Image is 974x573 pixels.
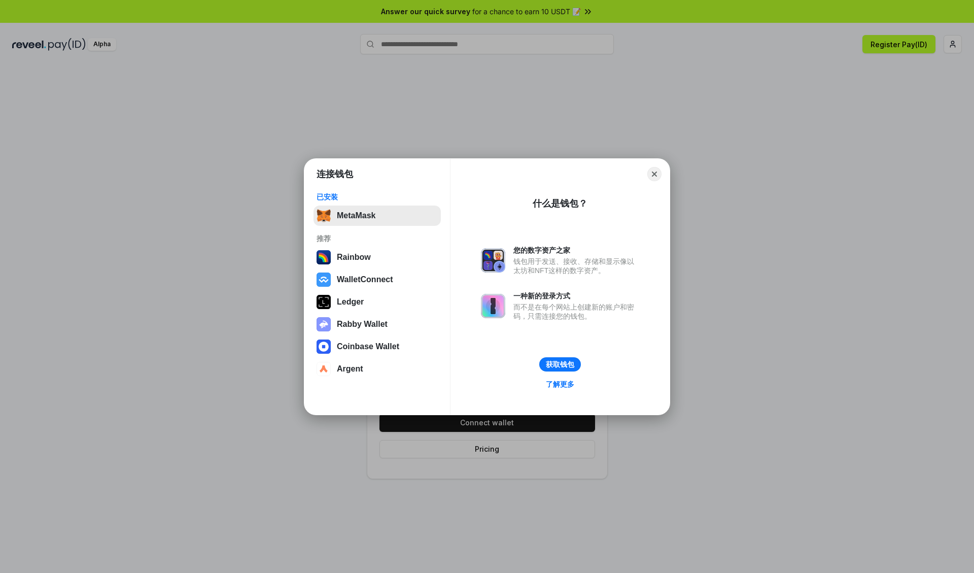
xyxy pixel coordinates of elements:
[647,167,662,181] button: Close
[317,192,438,201] div: 已安装
[317,209,331,223] img: svg+xml,%3Csvg%20fill%3D%22none%22%20height%3D%2233%22%20viewBox%3D%220%200%2035%2033%22%20width%...
[314,247,441,267] button: Rainbow
[314,336,441,357] button: Coinbase Wallet
[314,292,441,312] button: Ledger
[513,246,639,255] div: 您的数字资产之家
[314,359,441,379] button: Argent
[337,253,371,262] div: Rainbow
[317,250,331,264] img: svg+xml,%3Csvg%20width%3D%22120%22%20height%3D%22120%22%20viewBox%3D%220%200%20120%20120%22%20fil...
[337,364,363,374] div: Argent
[317,168,353,180] h1: 连接钱包
[317,273,331,287] img: svg+xml,%3Csvg%20width%3D%2228%22%20height%3D%2228%22%20viewBox%3D%220%200%2028%2028%22%20fill%3D...
[337,297,364,307] div: Ledger
[314,269,441,290] button: WalletConnect
[314,314,441,334] button: Rabby Wallet
[337,320,388,329] div: Rabby Wallet
[317,295,331,309] img: svg+xml,%3Csvg%20xmlns%3D%22http%3A%2F%2Fwww.w3.org%2F2000%2Fsvg%22%20width%3D%2228%22%20height%3...
[317,362,331,376] img: svg+xml,%3Csvg%20width%3D%2228%22%20height%3D%2228%22%20viewBox%3D%220%200%2028%2028%22%20fill%3D...
[513,257,639,275] div: 钱包用于发送、接收、存储和显示像以太坊和NFT这样的数字资产。
[337,275,393,284] div: WalletConnect
[513,302,639,321] div: 而不是在每个网站上创建新的账户和密码，只需连接您的钱包。
[546,380,574,389] div: 了解更多
[481,294,505,318] img: svg+xml,%3Csvg%20xmlns%3D%22http%3A%2F%2Fwww.w3.org%2F2000%2Fsvg%22%20fill%3D%22none%22%20viewBox...
[513,291,639,300] div: 一种新的登录方式
[314,206,441,226] button: MetaMask
[533,197,587,210] div: 什么是钱包？
[481,248,505,273] img: svg+xml,%3Csvg%20xmlns%3D%22http%3A%2F%2Fwww.w3.org%2F2000%2Fsvg%22%20fill%3D%22none%22%20viewBox...
[539,357,581,372] button: 获取钱包
[317,234,438,243] div: 推荐
[337,342,399,351] div: Coinbase Wallet
[540,378,580,391] a: 了解更多
[317,340,331,354] img: svg+xml,%3Csvg%20width%3D%2228%22%20height%3D%2228%22%20viewBox%3D%220%200%2028%2028%22%20fill%3D...
[546,360,574,369] div: 获取钱包
[317,317,331,331] img: svg+xml,%3Csvg%20xmlns%3D%22http%3A%2F%2Fwww.w3.org%2F2000%2Fsvg%22%20fill%3D%22none%22%20viewBox...
[337,211,375,220] div: MetaMask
